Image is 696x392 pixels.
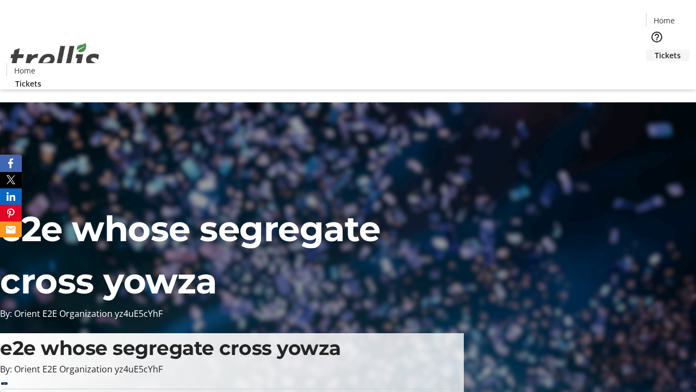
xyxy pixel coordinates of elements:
[647,15,681,26] a: Home
[646,50,689,61] a: Tickets
[14,65,35,76] span: Home
[7,78,50,89] a: Tickets
[655,50,681,61] span: Tickets
[7,31,103,85] img: Orient E2E Organization yz4uE5cYhF's Logo
[646,26,668,48] button: Help
[654,15,675,26] span: Home
[15,78,41,89] span: Tickets
[7,65,42,76] a: Home
[646,61,668,83] button: Cart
